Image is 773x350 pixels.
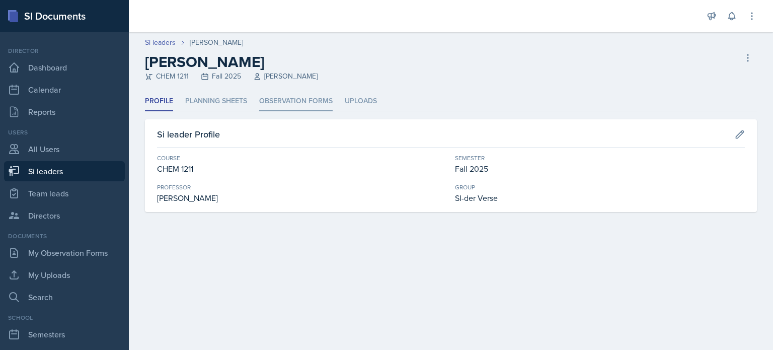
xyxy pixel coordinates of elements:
div: Course [157,154,447,163]
div: [PERSON_NAME] [157,192,447,204]
div: [PERSON_NAME] [190,37,243,48]
div: School [4,313,125,322]
div: Director [4,46,125,55]
a: All Users [4,139,125,159]
li: Profile [145,92,173,111]
div: CHEM 1211 Fall 2025 [PERSON_NAME] [145,71,318,82]
a: Dashboard [4,57,125,78]
a: Si leaders [4,161,125,181]
li: Planning Sheets [185,92,247,111]
h3: Si leader Profile [157,127,220,141]
div: Semester [455,154,745,163]
a: Search [4,287,125,307]
div: CHEM 1211 [157,163,447,175]
a: My Uploads [4,265,125,285]
div: Fall 2025 [455,163,745,175]
a: My Observation Forms [4,243,125,263]
div: Professor [157,183,447,192]
h2: [PERSON_NAME] [145,53,318,71]
div: Users [4,128,125,137]
a: Directors [4,205,125,226]
div: SI-der Verse [455,192,745,204]
div: Documents [4,232,125,241]
a: Semesters [4,324,125,344]
li: Observation Forms [259,92,333,111]
a: Reports [4,102,125,122]
a: Team leads [4,183,125,203]
a: Calendar [4,80,125,100]
li: Uploads [345,92,377,111]
div: Group [455,183,745,192]
a: Si leaders [145,37,176,48]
